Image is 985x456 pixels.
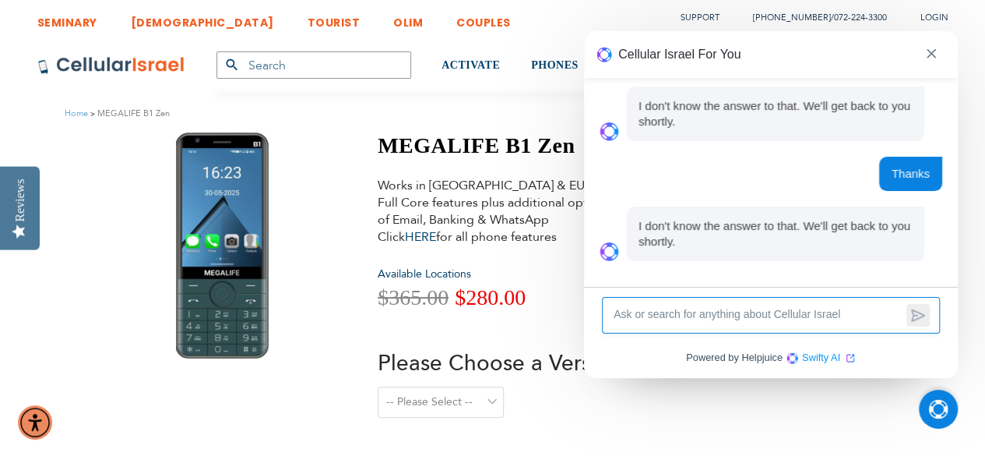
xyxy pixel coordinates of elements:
a: SEMINARY [37,4,97,33]
a: Home [65,108,88,119]
li: / [737,6,887,29]
a: HERE [405,228,436,246]
a: [DEMOGRAPHIC_DATA] [131,4,274,33]
img: Cellular Israel Logo [37,56,185,75]
span: Login [920,12,948,23]
a: TOURIST [308,4,361,33]
img: MEGALIFE B1 Zen [176,133,269,359]
span: Please Choose a Version [378,348,622,378]
h1: MEGALIFE B1 Zen [378,133,635,159]
span: $365.00 [378,285,449,309]
a: Support [681,12,719,23]
input: Search [216,51,411,79]
div: Reviews [13,179,27,221]
a: OLIM [393,4,423,33]
a: 072-224-3300 [834,12,887,23]
a: [PHONE_NUMBER] [753,12,831,23]
li: MEGALIFE B1 Zen [88,106,170,121]
a: PHONES [531,37,579,95]
span: ACTIVATE [441,59,500,71]
a: COUPLES [456,4,511,33]
a: Available Locations [378,267,471,281]
div: Works in [GEOGRAPHIC_DATA] & EU only, Full Core features plus additional options of Email, Bankin... [378,177,619,246]
a: ACTIVATE [441,37,500,95]
span: $280.00 [455,285,526,309]
span: PHONES [531,59,579,71]
div: Accessibility Menu [18,405,52,440]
